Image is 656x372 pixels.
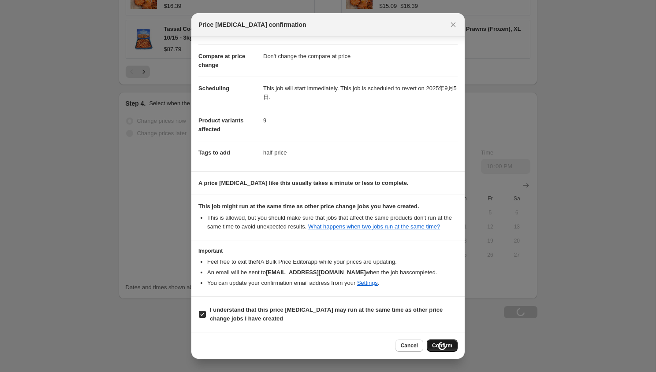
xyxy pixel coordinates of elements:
b: This job might run at the same time as other price change jobs you have created. [198,203,419,210]
a: Settings [357,280,378,286]
dd: Don't change the compare at price [263,44,458,68]
li: This is allowed, but you should make sure that jobs that affect the same products don ' t run at ... [207,214,458,231]
li: An email will be sent to when the job has completed . [207,268,458,277]
li: You can update your confirmation email address from your . [207,279,458,287]
button: Close [447,18,459,31]
span: Tags to add [198,149,230,156]
span: Product variants affected [198,117,244,133]
a: What happens when two jobs run at the same time? [308,223,440,230]
b: [EMAIL_ADDRESS][DOMAIN_NAME] [266,269,366,276]
dd: This job will start immediately. This job is scheduled to revert on 2025年9月5日. [263,77,458,109]
span: Scheduling [198,85,229,92]
li: Feel free to exit the NA Bulk Price Editor app while your prices are updating. [207,258,458,266]
dd: 9 [263,109,458,132]
span: Cancel [401,342,418,349]
h3: Important [198,247,458,254]
span: Compare at price change [198,53,245,68]
b: I understand that this price [MEDICAL_DATA] may run at the same time as other price change jobs I... [210,306,443,322]
button: Cancel [395,339,423,352]
b: A price [MEDICAL_DATA] like this usually takes a minute or less to complete. [198,180,409,186]
dd: half-price [263,141,458,164]
span: Price [MEDICAL_DATA] confirmation [198,20,306,29]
